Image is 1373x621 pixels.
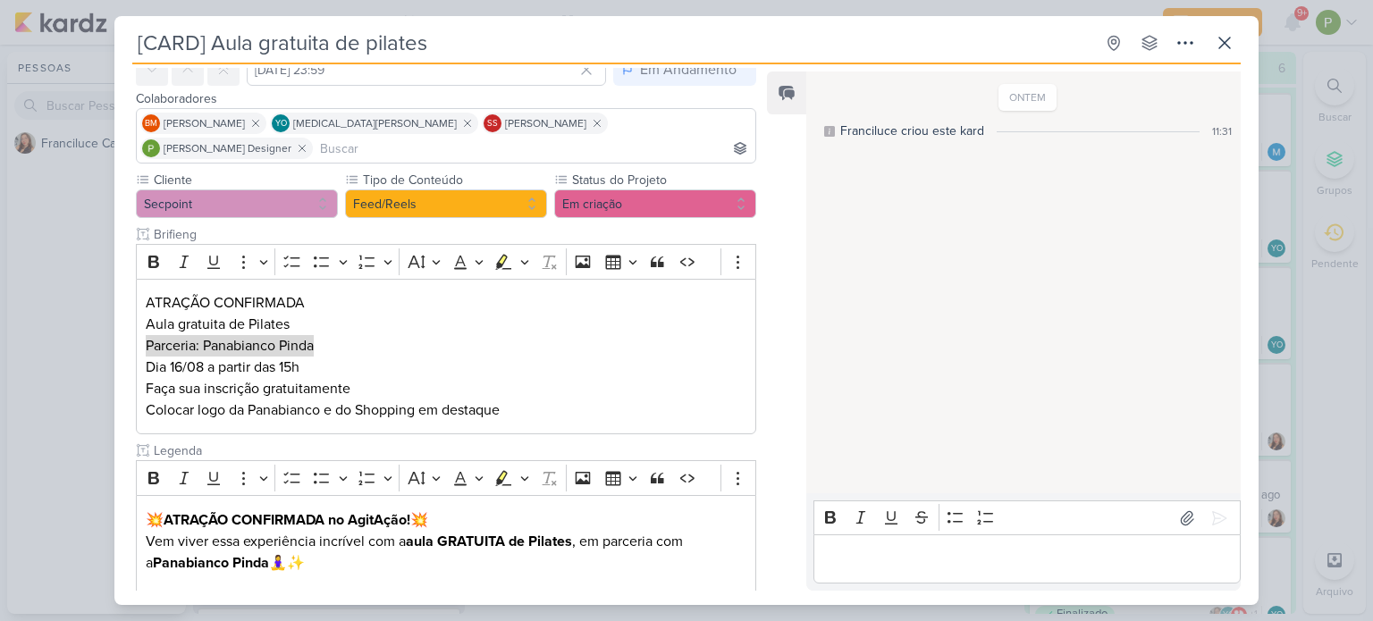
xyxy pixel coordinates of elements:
p: Aula gratuita de Pilates [146,314,746,335]
label: Status do Projeto [570,171,756,189]
div: Editor toolbar [136,244,756,279]
button: Em criação [554,189,756,218]
div: Simone Regina Sa [484,114,501,132]
button: Em Andamento [613,54,756,86]
div: Colaboradores [136,89,756,108]
p: Dia 16/08 a partir das 15h [146,357,746,378]
div: Editor editing area: main [136,279,756,435]
p: SS [487,120,498,129]
input: Select a date [247,54,606,86]
input: Kard Sem Título [132,27,1094,59]
button: Feed/Reels [345,189,547,218]
p: Faça sua inscrição gratuitamente Colocar logo da Panabianco e do Shopping em destaque [146,378,746,421]
span: [PERSON_NAME] Designer [164,140,291,156]
input: Texto sem título [150,441,756,460]
label: Tipo de Conteúdo [361,171,547,189]
span: [MEDICAL_DATA][PERSON_NAME] [293,115,457,131]
p: YO [275,120,287,129]
div: Franciluce criou este kard [840,122,984,140]
div: Editor editing area: main [813,534,1241,583]
span: [PERSON_NAME] [164,115,245,131]
p: ATRAÇÃO CONFIRMADA [146,292,746,314]
strong: ATRAÇÃO CONFIRMADA no AgitAção! [164,511,410,529]
strong: Panabianco Pinda [153,554,269,572]
p: 💥 💥 [146,509,746,531]
div: Yasmin Oliveira [272,114,290,132]
strong: aula GRATUITA de Pilates [406,533,572,550]
img: Paloma Paixão Designer [142,139,160,157]
div: Editor toolbar [813,500,1241,535]
div: Editor toolbar [136,460,756,495]
p: Parceria: Panabianco Pinda [146,335,746,357]
button: Secpoint [136,189,338,218]
p: BM [145,120,157,129]
div: Beth Monteiro [142,114,160,132]
div: Em Andamento [640,59,737,80]
input: Buscar [316,138,752,159]
input: Texto sem título [150,225,756,244]
div: 11:31 [1212,123,1232,139]
p: Vem viver essa experiência incrível com a , em parceria com a 🧘‍♀️✨ [146,531,746,574]
span: [PERSON_NAME] [505,115,586,131]
label: Cliente [152,171,338,189]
